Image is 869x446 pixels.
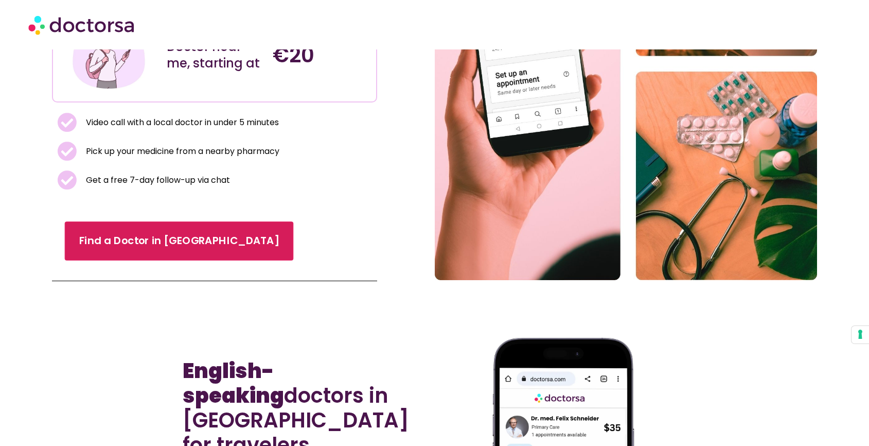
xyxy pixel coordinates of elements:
[183,356,284,410] b: English-speaking
[273,43,368,67] h4: €20
[79,234,279,249] span: Find a Doctor in [GEOGRAPHIC_DATA]
[167,39,262,72] div: Doctor near me, starting at
[852,326,869,344] button: Your consent preferences for tracking technologies
[83,115,279,130] span: Video call with a local doctor in under 5 minutes
[83,144,279,159] span: Pick up your medicine from a nearby pharmacy
[65,222,294,261] a: Find a Doctor in [GEOGRAPHIC_DATA]
[70,17,147,94] img: Illustration depicting a young woman in a casual outfit, engaged with her smartphone. She has a p...
[83,173,230,187] span: Get a free 7-day follow-up via chat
